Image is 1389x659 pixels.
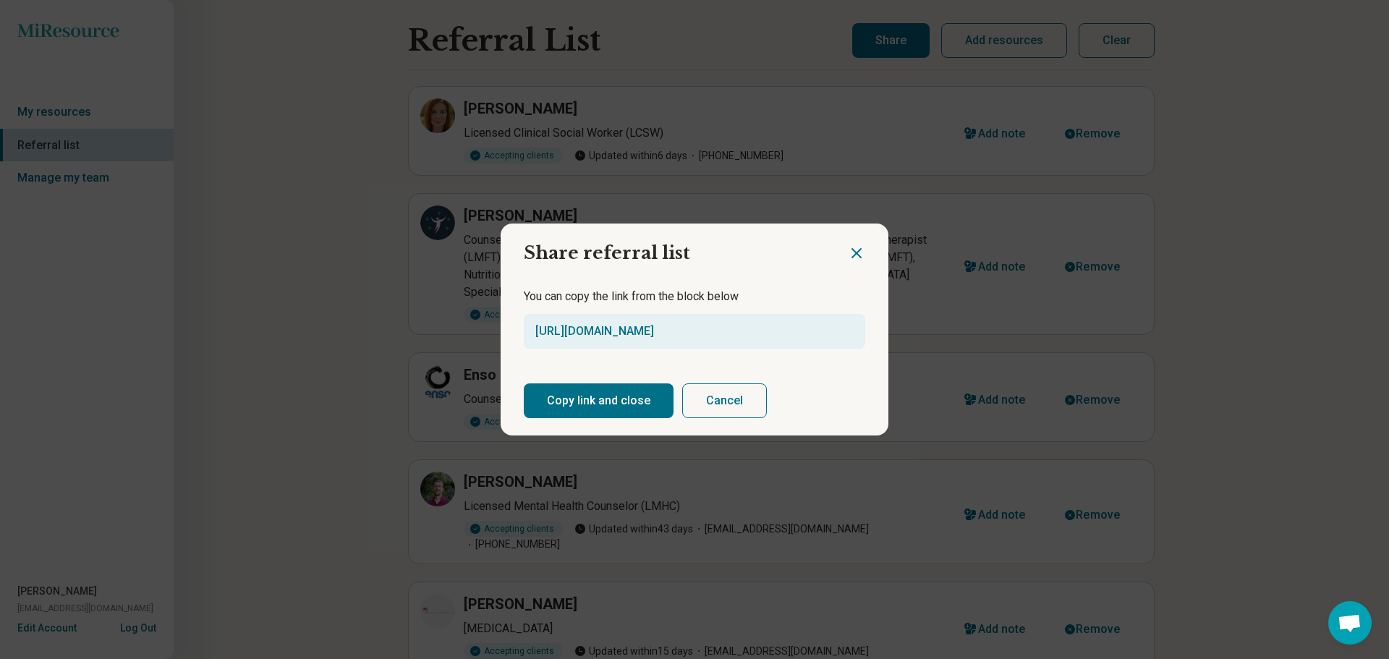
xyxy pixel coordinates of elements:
[524,383,674,418] button: Copy link and close
[524,288,865,305] p: You can copy the link from the block below
[848,245,865,262] button: Close dialog
[682,383,767,418] button: Cancel
[535,324,654,338] a: [URL][DOMAIN_NAME]
[501,224,848,271] h2: Share referral list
